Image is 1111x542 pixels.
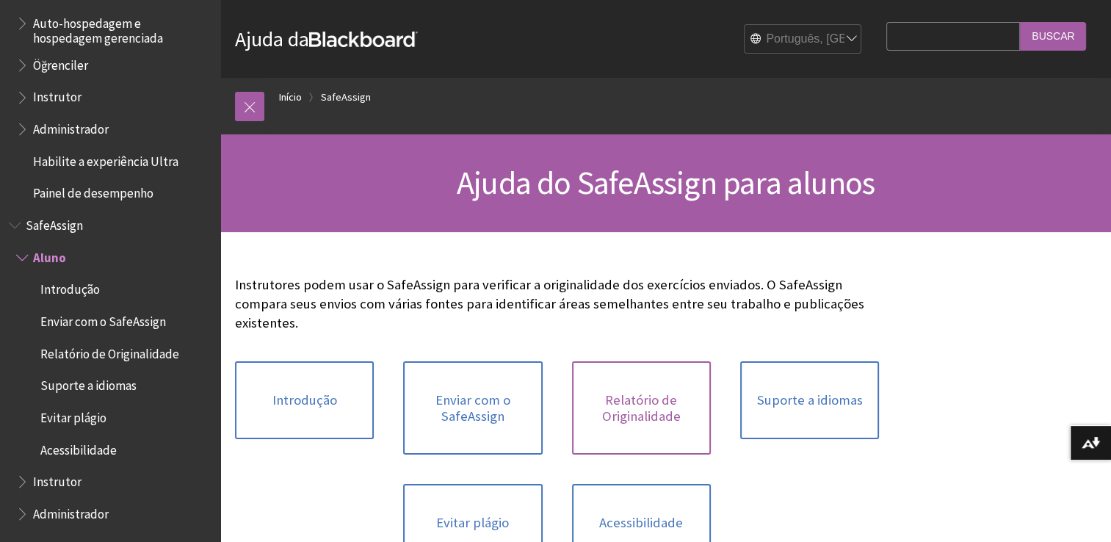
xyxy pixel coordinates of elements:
span: Ajuda do SafeAssign para alunos [457,162,875,203]
span: Administrador [33,502,109,521]
strong: Blackboard [309,32,418,47]
a: Início [279,88,302,106]
a: Introdução [235,361,374,439]
select: Site Language Selector [745,25,862,54]
span: Administrador [33,117,109,137]
span: Öğrenciler [33,53,88,73]
span: Introdução [40,278,100,297]
a: SafeAssign [321,88,371,106]
a: Ajuda daBlackboard [235,26,418,52]
span: Suporte a idiomas [40,374,137,394]
span: Evitar plágio [40,405,106,425]
a: Suporte a idiomas [740,361,879,439]
span: Instrutor [33,469,82,489]
span: Auto-hospedagem e hospedagem gerenciada [33,11,210,46]
span: Habilite a experiência Ultra [33,149,178,169]
span: Relatório de Originalidade [40,342,179,361]
span: Instrutor [33,85,82,105]
input: Buscar [1020,22,1086,51]
span: SafeAssign [26,213,83,233]
span: Aluno [33,245,66,265]
p: Instrutores podem usar o SafeAssign para verificar a originalidade dos exercícios enviados. O Saf... [235,275,879,333]
nav: Book outline for Blackboard SafeAssign [9,213,211,527]
span: Painel de desempenho [33,181,153,201]
span: Acessibilidade [40,438,117,458]
a: Relatório de Originalidade [572,361,711,455]
a: Enviar com o SafeAssign [403,361,542,455]
span: Enviar com o SafeAssign [40,309,166,329]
